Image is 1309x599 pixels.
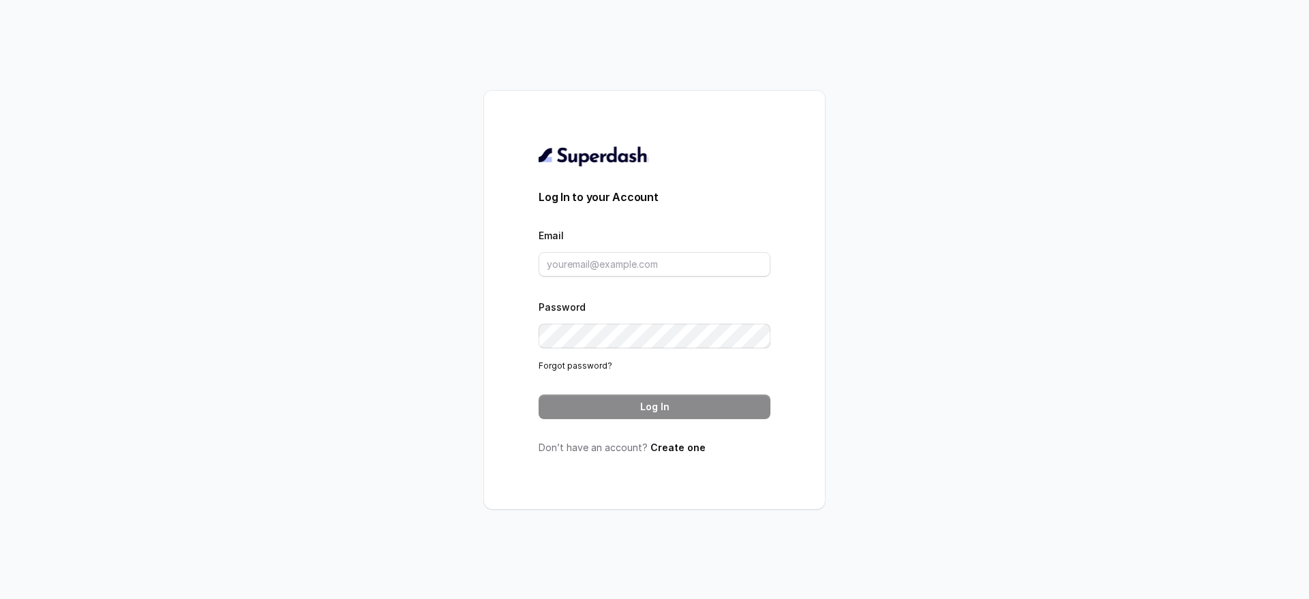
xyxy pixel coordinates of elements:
[650,442,706,453] a: Create one
[539,301,586,313] label: Password
[539,360,612,371] a: Forgot password?
[539,441,770,455] p: Don’t have an account?
[539,252,770,277] input: youremail@example.com
[539,395,770,419] button: Log In
[539,189,770,205] h3: Log In to your Account
[539,145,648,167] img: light.svg
[539,230,564,241] label: Email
